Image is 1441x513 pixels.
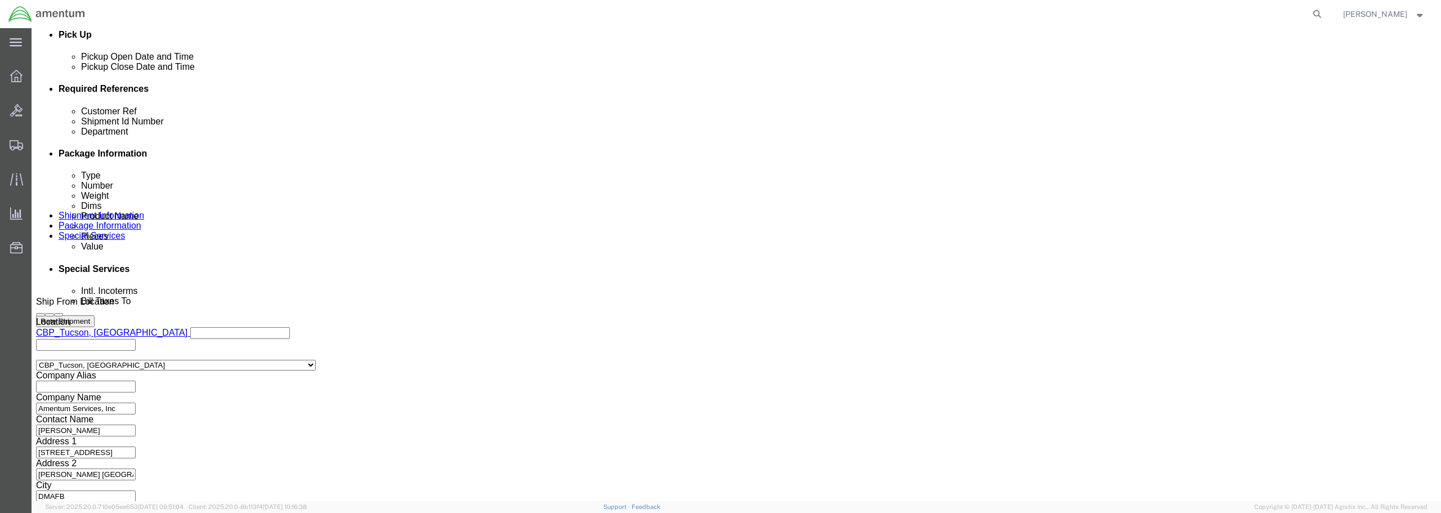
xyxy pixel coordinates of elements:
[45,503,184,510] span: Server: 2025.20.0-710e05ee653
[8,6,86,23] img: logo
[632,503,660,510] a: Feedback
[1254,502,1427,512] span: Copyright © [DATE]-[DATE] Agistix Inc., All Rights Reserved
[32,28,1441,501] iframe: FS Legacy Container
[1343,8,1407,20] span: Derrick Gory
[603,503,632,510] a: Support
[263,503,307,510] span: [DATE] 10:16:38
[189,503,307,510] span: Client: 2025.20.0-8b113f4
[1342,7,1426,21] button: [PERSON_NAME]
[138,503,184,510] span: [DATE] 09:51:04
